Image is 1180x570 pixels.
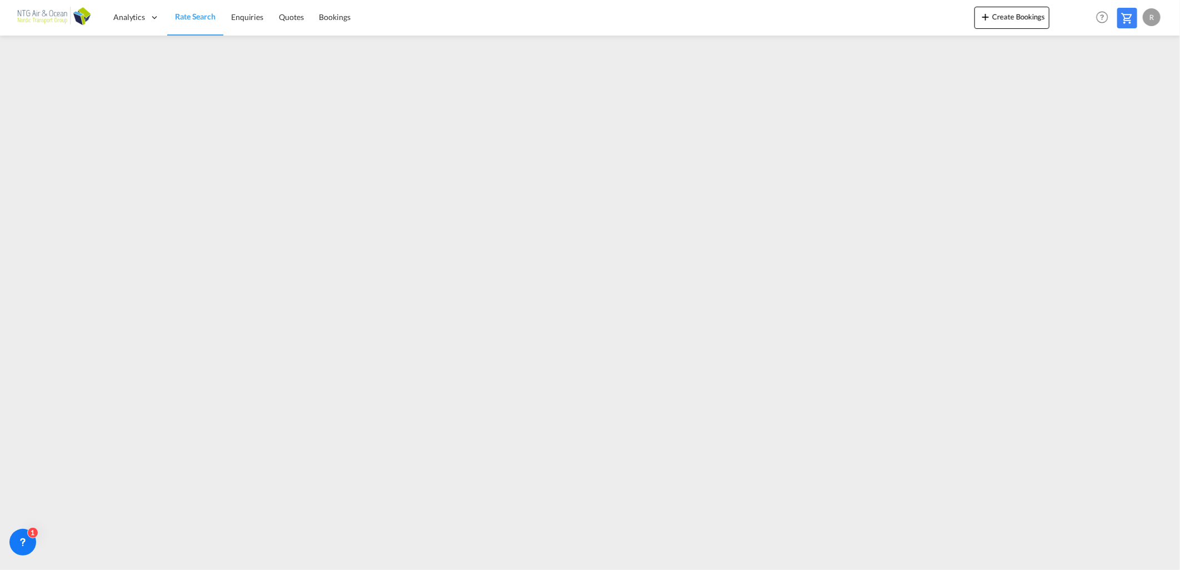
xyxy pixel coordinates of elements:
[279,12,303,22] span: Quotes
[231,12,263,22] span: Enquiries
[979,10,992,23] md-icon: icon-plus 400-fg
[974,7,1049,29] button: icon-plus 400-fgCreate Bookings
[1093,8,1117,28] div: Help
[17,5,92,30] img: af31b1c0b01f11ecbc353f8e72265e29.png
[1143,8,1161,26] div: R
[175,12,216,21] span: Rate Search
[113,12,145,23] span: Analytics
[319,12,351,22] span: Bookings
[1093,8,1112,27] span: Help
